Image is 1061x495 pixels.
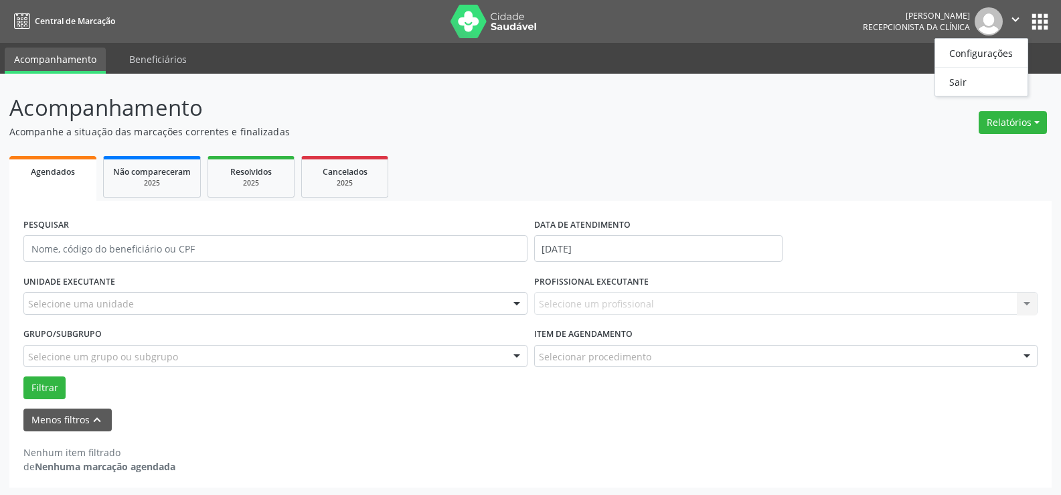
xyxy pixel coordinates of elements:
[23,215,69,236] label: PESQUISAR
[31,166,75,178] span: Agendados
[9,125,739,139] p: Acompanhe a situação das marcações correntes e finalizadas
[230,166,272,178] span: Resolvidos
[9,91,739,125] p: Acompanhamento
[534,271,649,292] label: PROFISSIONAL EXECUTANTE
[935,44,1028,62] a: Configurações
[534,324,633,345] label: Item de agendamento
[1028,10,1052,33] button: apps
[113,166,191,178] span: Não compareceram
[1008,12,1023,27] i: 
[534,235,783,262] input: Selecione um intervalo
[979,111,1047,134] button: Relatórios
[23,445,175,459] div: Nenhum item filtrado
[23,459,175,474] div: de
[9,10,115,32] a: Central de Marcação
[539,350,651,364] span: Selecionar procedimento
[35,460,175,473] strong: Nenhuma marcação agendada
[28,297,134,311] span: Selecione uma unidade
[975,7,1003,36] img: img
[35,15,115,27] span: Central de Marcação
[534,215,631,236] label: DATA DE ATENDIMENTO
[113,178,191,188] div: 2025
[23,376,66,399] button: Filtrar
[23,409,112,432] button: Menos filtroskeyboard_arrow_up
[5,48,106,74] a: Acompanhamento
[218,178,284,188] div: 2025
[23,271,115,292] label: UNIDADE EXECUTANTE
[120,48,196,71] a: Beneficiários
[28,350,178,364] span: Selecione um grupo ou subgrupo
[934,38,1028,96] ul: 
[863,21,970,33] span: Recepcionista da clínica
[323,166,368,178] span: Cancelados
[1003,7,1028,36] button: 
[935,72,1028,91] a: Sair
[23,235,527,262] input: Nome, código do beneficiário ou CPF
[90,413,104,427] i: keyboard_arrow_up
[311,178,378,188] div: 2025
[23,324,102,345] label: Grupo/Subgrupo
[863,10,970,21] div: [PERSON_NAME]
